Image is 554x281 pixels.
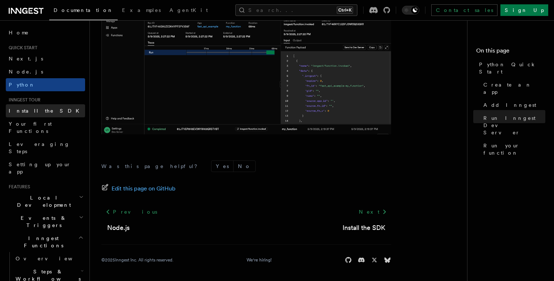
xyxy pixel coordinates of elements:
span: Install the SDK [9,108,84,114]
span: Your first Functions [9,121,52,134]
div: © 2025 Inngest Inc. All rights reserved. [101,257,173,263]
span: Run your function [483,142,545,156]
a: Run Inngest Dev Server [480,112,545,139]
a: Next [354,205,391,218]
button: Inngest Functions [6,232,85,252]
span: Edit this page on GitHub [112,184,176,194]
a: Python [6,78,85,91]
span: Create an app [483,81,545,96]
span: Add Inngest [483,101,536,109]
a: Add Inngest [480,98,545,112]
a: Setting up your app [6,158,85,178]
a: Run your function [480,139,545,159]
a: Node.js [107,223,130,233]
a: Home [6,26,85,39]
span: Setting up your app [9,162,71,175]
span: Python [9,82,35,88]
span: AgentKit [169,7,208,13]
button: Toggle dark mode [402,6,419,14]
a: Your first Functions [6,117,85,138]
a: Install the SDK [343,223,385,233]
kbd: Ctrl+K [337,7,353,14]
a: Leveraging Steps [6,138,85,158]
span: Quick start [6,45,37,51]
a: Create an app [480,78,545,98]
button: No [234,161,255,172]
span: Node.js [9,69,43,75]
span: Inngest Functions [6,235,78,249]
a: Edit this page on GitHub [101,184,176,194]
span: Features [6,184,30,190]
a: We're hiring! [247,257,272,263]
a: Next.js [6,52,85,65]
button: Yes [211,161,233,172]
a: Sign Up [500,4,548,16]
span: Documentation [54,7,113,13]
a: Python Quick Start [476,58,545,78]
span: Python Quick Start [479,61,545,75]
a: Node.js [6,65,85,78]
a: Contact sales [431,4,498,16]
span: Examples [122,7,161,13]
span: Overview [16,256,90,261]
span: Run Inngest Dev Server [483,114,545,136]
span: Inngest tour [6,97,41,103]
span: Home [9,29,29,36]
button: Local Development [6,191,85,211]
span: Events & Triggers [6,214,79,229]
a: Documentation [49,2,118,20]
button: Search...Ctrl+K [235,4,357,16]
a: Overview [13,252,85,265]
span: Next.js [9,56,43,62]
p: Was this page helpful? [101,163,202,170]
span: Leveraging Steps [9,141,70,154]
a: Examples [118,2,165,20]
h4: On this page [476,46,545,58]
button: Events & Triggers [6,211,85,232]
a: Install the SDK [6,104,85,117]
a: AgentKit [165,2,212,20]
span: Local Development [6,194,79,209]
a: Previous [101,205,161,218]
